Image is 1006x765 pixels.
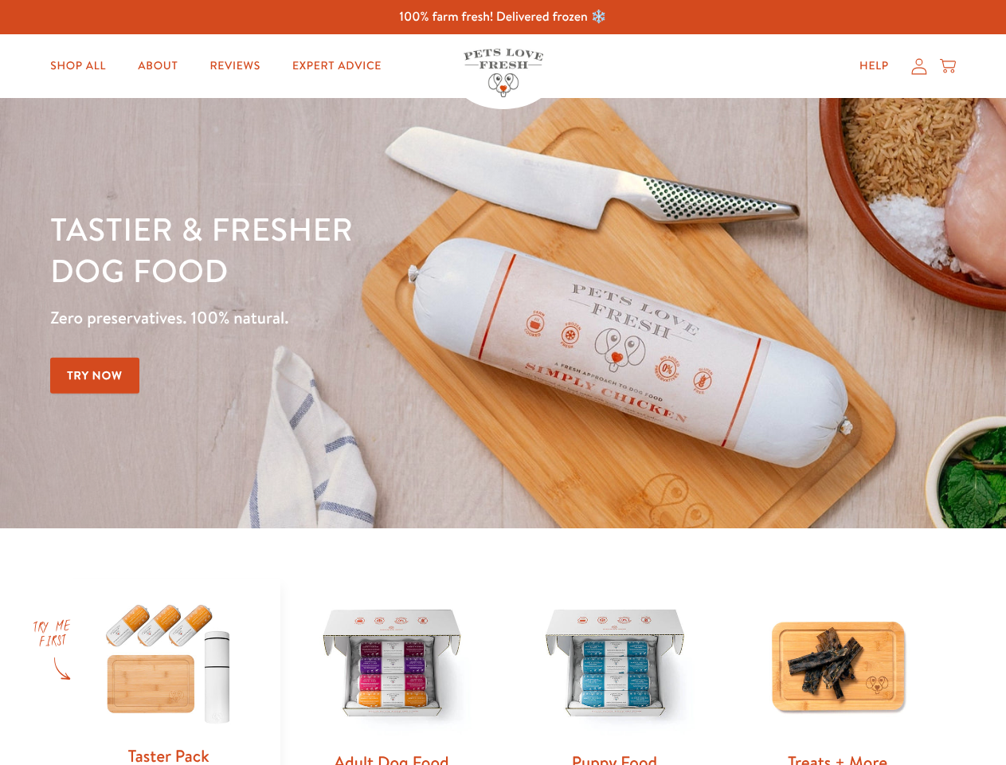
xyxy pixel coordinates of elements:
a: Help [847,50,902,82]
h1: Tastier & fresher dog food [50,208,654,291]
a: Shop All [37,50,119,82]
p: Zero preservatives. 100% natural. [50,304,654,332]
img: Pets Love Fresh [464,49,543,97]
a: Expert Advice [280,50,394,82]
a: Reviews [197,50,272,82]
a: About [125,50,190,82]
a: Try Now [50,358,139,394]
